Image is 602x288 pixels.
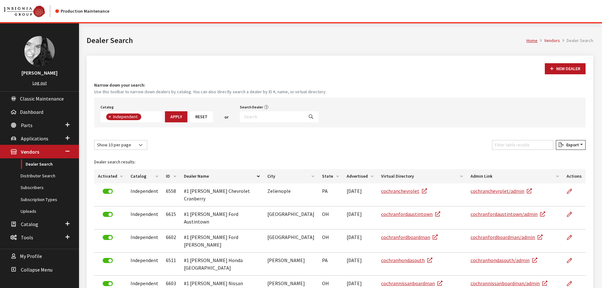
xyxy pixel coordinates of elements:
img: Catalog Maintenance [4,6,45,17]
td: [DATE] [343,206,377,230]
caption: Dealer search results: [94,155,586,169]
span: Tools [21,234,33,241]
span: My Profile [20,253,42,260]
td: PA [318,183,343,206]
span: or [224,114,228,120]
span: Export [564,142,579,148]
label: Deactivate Dealer [103,189,113,194]
label: Search Dealer [240,104,263,110]
h1: Dealer Search [87,35,526,46]
th: State: activate to sort column ascending [318,169,343,183]
input: Filter table results [492,140,553,150]
td: 6511 [162,253,180,276]
td: Independent [127,230,162,253]
td: #1 [PERSON_NAME] Chevrolet Cranberry [180,183,264,206]
td: PA [318,253,343,276]
td: [PERSON_NAME] [264,253,319,276]
td: #1 [PERSON_NAME] Ford [PERSON_NAME] [180,230,264,253]
button: Remove item [106,113,112,120]
td: 6615 [162,206,180,230]
span: × [109,114,111,119]
li: Vendors [538,37,560,44]
th: City: activate to sort column ascending [264,169,319,183]
a: cochrannissanboardman/admin [471,280,547,286]
a: Home [526,38,538,43]
span: Select [100,111,162,122]
label: Deactivate Dealer [103,235,113,240]
label: Deactivate Dealer [103,258,113,263]
a: cochranfordaustintown/admin [471,211,545,217]
button: New Dealer [545,63,586,74]
td: 6602 [162,230,180,253]
td: [DATE] [343,253,377,276]
th: Catalog: activate to sort column ascending [127,169,162,183]
a: Edit Dealer [567,183,577,199]
a: cochranchevrolet/admin [471,188,532,194]
td: Independent [127,183,162,206]
a: cochrannissanboardman [381,280,442,286]
a: Log out [33,80,47,86]
a: cochranfordaustintown [381,211,440,217]
label: Deactivate Dealer [103,281,113,286]
textarea: Search [143,114,146,120]
div: Production Maintenance [55,8,109,15]
label: Catalog [100,104,114,110]
span: Collapse Menu [21,267,52,273]
td: 6558 [162,183,180,206]
th: Virtual Directory: activate to sort column ascending [377,169,467,183]
a: cochranfordboardman [381,234,438,240]
h4: Narrow down your search: [94,82,586,89]
span: Applications [21,135,48,142]
a: Insignia Group logo [4,5,55,17]
th: Dealer Name: activate to sort column descending [180,169,264,183]
td: [DATE] [343,230,377,253]
span: Vendors [21,149,39,155]
a: Edit Dealer [567,230,577,245]
th: Advertised: activate to sort column ascending [343,169,377,183]
span: Catalog [21,221,38,227]
td: Independent [127,253,162,276]
td: Independent [127,206,162,230]
td: #1 [PERSON_NAME] Ford Austintown [180,206,264,230]
img: Khrystal Dorton [24,36,55,66]
span: Classic Maintenance [20,95,64,102]
button: Apply [165,111,187,122]
small: Use this toolbar to narrow down dealers by catalog. You can also directly search a dealer by ID #... [94,89,586,95]
a: Edit Dealer [567,253,577,268]
td: [DATE] [343,183,377,206]
button: Reset [190,111,213,122]
a: cochranhondasouth [381,257,432,263]
span: Independent [112,114,139,119]
a: cochranhondasouth/admin [471,257,537,263]
span: Parts [21,122,33,128]
li: Independent [106,113,141,120]
a: cochranchevrolet [381,188,427,194]
span: Dashboard [20,109,43,115]
td: OH [318,206,343,230]
button: Search [303,111,319,122]
a: cochranfordboardman/admin [471,234,543,240]
input: Search [240,111,304,122]
td: [GEOGRAPHIC_DATA] [264,206,319,230]
td: OH [318,230,343,253]
th: Actions [563,169,586,183]
li: Dealer Search [560,37,593,44]
button: Export [556,140,586,150]
th: Activated: activate to sort column ascending [94,169,127,183]
td: #1 [PERSON_NAME] Honda [GEOGRAPHIC_DATA] [180,253,264,276]
h3: [PERSON_NAME] [6,69,73,77]
th: ID: activate to sort column ascending [162,169,180,183]
th: Admin Link: activate to sort column ascending [467,169,562,183]
label: Deactivate Dealer [103,212,113,217]
td: Zelienople [264,183,319,206]
a: Edit Dealer [567,206,577,222]
td: [GEOGRAPHIC_DATA] [264,230,319,253]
